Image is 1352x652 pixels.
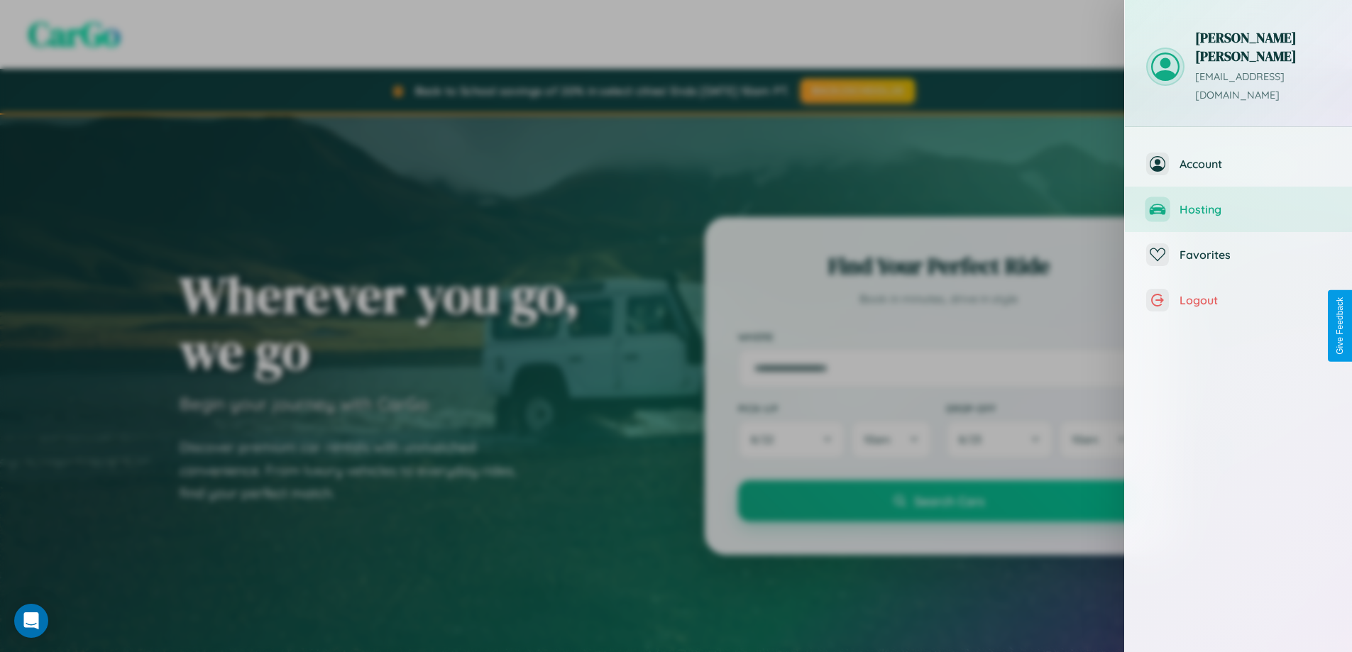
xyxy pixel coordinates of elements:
span: Favorites [1180,248,1331,262]
span: Account [1180,157,1331,171]
span: Hosting [1180,202,1331,216]
button: Logout [1125,277,1352,323]
button: Favorites [1125,232,1352,277]
p: [EMAIL_ADDRESS][DOMAIN_NAME] [1195,68,1331,105]
div: Give Feedback [1335,297,1345,355]
h3: [PERSON_NAME] [PERSON_NAME] [1195,28,1331,65]
div: Open Intercom Messenger [14,604,48,638]
button: Hosting [1125,187,1352,232]
button: Account [1125,141,1352,187]
span: Logout [1180,293,1331,307]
